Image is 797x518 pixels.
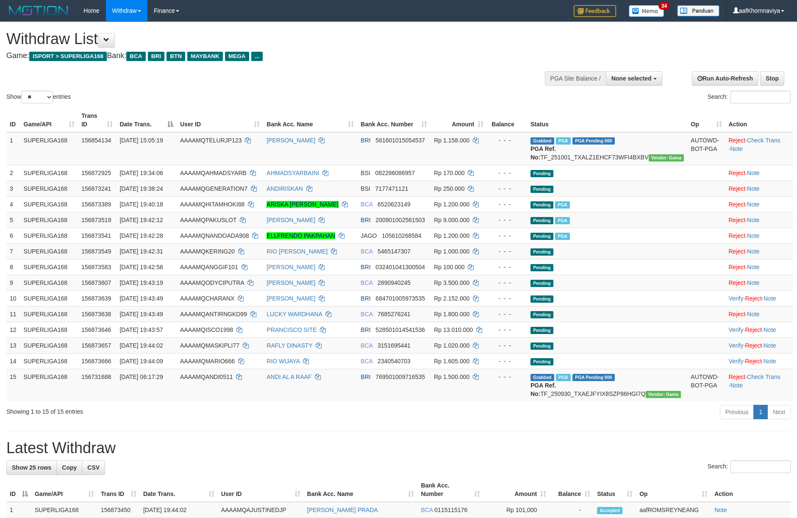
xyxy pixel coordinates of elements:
[6,181,20,196] td: 3
[119,326,163,333] span: [DATE] 19:43:57
[490,341,524,350] div: - - -
[81,185,111,192] span: 156873241
[6,91,71,103] label: Show entries
[20,322,78,337] td: SUPERLIGA168
[745,295,762,302] a: Reject
[490,184,524,193] div: - - -
[180,326,233,333] span: AAAAMQISCO1998
[126,52,145,61] span: BCA
[753,405,768,419] a: 1
[530,295,553,303] span: Pending
[572,374,615,381] span: PGA Pending
[361,185,370,192] span: BSI
[81,217,111,223] span: 156873519
[725,196,793,212] td: ·
[116,108,177,132] th: Date Trans.: activate to sort column descending
[745,342,762,349] a: Reject
[729,342,744,349] a: Verify
[375,170,415,176] span: Copy 082286086957 to clipboard
[361,342,372,349] span: BCA
[6,440,791,457] h1: Latest Withdraw
[490,278,524,287] div: - - -
[140,478,218,502] th: Date Trans.: activate to sort column ascending
[361,279,372,286] span: BCA
[725,290,793,306] td: · ·
[490,136,524,145] div: - - -
[180,342,239,349] span: AAAAMQMASKIPLI77
[361,358,372,365] span: BCA
[180,311,247,317] span: AAAAMQANTIRNGKD99
[490,169,524,177] div: - - -
[180,170,247,176] span: AAAAMQAHMADSYARB
[78,108,116,132] th: Trans ID: activate to sort column ascending
[530,374,554,381] span: Grabbed
[530,382,556,397] b: PGA Ref. No:
[490,247,524,256] div: - - -
[97,478,140,502] th: Trans ID: activate to sort column ascending
[82,460,105,475] a: CSV
[267,295,315,302] a: [PERSON_NAME]
[140,502,218,518] td: [DATE] 19:44:02
[434,248,469,255] span: Rp 1.000.000
[12,464,51,471] span: Show 25 rows
[378,358,411,365] span: Copy 2340540703 to clipboard
[555,217,570,224] span: Marked by aafsengchandara
[20,369,78,401] td: SUPERLIGA168
[20,243,78,259] td: SUPERLIGA168
[361,217,370,223] span: BRI
[530,137,554,145] span: Grabbed
[180,185,247,192] span: AAAAMQGENERATION7
[747,232,760,239] a: Note
[119,185,163,192] span: [DATE] 19:38:24
[6,478,31,502] th: ID: activate to sort column descending
[378,279,411,286] span: Copy 2890940245 to clipboard
[218,502,304,518] td: AAAAMQAJUSTINEDJP
[180,279,244,286] span: AAAAMQODYCIPUTRA
[119,170,163,176] span: [DATE] 19:34:06
[361,232,377,239] span: JAGO
[658,2,670,10] span: 34
[119,358,163,365] span: [DATE] 19:44:09
[81,201,111,208] span: 156873389
[747,373,780,380] a: Check Trans
[6,404,326,416] div: Showing 1 to 15 of 15 entries
[417,478,483,502] th: Bank Acc. Number: activate to sort column ascending
[375,295,425,302] span: Copy 684701005973535 to clipboard
[729,311,746,317] a: Reject
[649,154,684,162] span: Vendor URL: https://trx31.1velocity.biz
[729,232,746,239] a: Reject
[434,264,464,270] span: Rp 100.000
[430,108,487,132] th: Amount: activate to sort column ascending
[730,91,791,103] input: Search:
[6,132,20,165] td: 1
[747,264,760,270] a: Note
[545,71,606,86] div: PGA Site Balance /
[708,91,791,103] label: Search:
[119,295,163,302] span: [DATE] 19:43:49
[263,108,357,132] th: Bank Acc. Name: activate to sort column ascending
[527,108,687,132] th: Status
[97,502,140,518] td: 156873450
[434,373,469,380] span: Rp 1.500.000
[267,248,328,255] a: RIO [PERSON_NAME]
[81,170,111,176] span: 156872925
[20,108,78,132] th: Game/API: activate to sort column ascending
[434,279,469,286] span: Rp 3.500.000
[56,460,82,475] a: Copy
[375,264,425,270] span: Copy 032401041300504 to clipboard
[555,201,570,209] span: Marked by aafchhiseyha
[180,264,238,270] span: AAAAMQANGGIF101
[20,165,78,181] td: SUPERLIGA168
[708,460,791,473] label: Search:
[29,52,107,61] span: ISPORT > SUPERLIGA168
[629,5,664,17] img: Button%20Memo.svg
[434,342,469,349] span: Rp 1.020.000
[361,137,370,144] span: BRI
[434,358,469,365] span: Rp 1.605.000
[760,71,784,86] a: Stop
[148,52,164,61] span: BRI
[490,216,524,224] div: - - -
[677,5,719,17] img: panduan.png
[81,373,111,380] span: 156731688
[81,279,111,286] span: 156873607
